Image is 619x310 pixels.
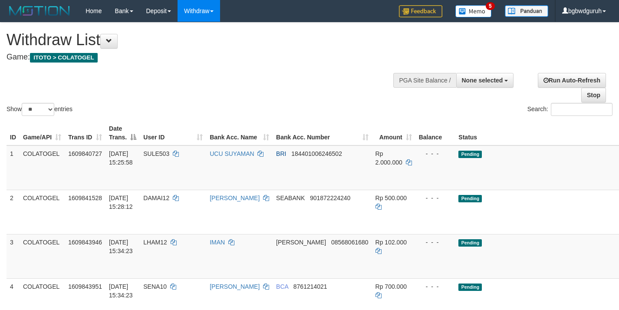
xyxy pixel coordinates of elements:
span: LHAM12 [143,239,167,246]
span: SEABANK [276,195,305,201]
th: Amount: activate to sort column ascending [372,121,415,145]
span: 1609841528 [68,195,102,201]
button: None selected [456,73,514,88]
th: User ID: activate to sort column ascending [140,121,206,145]
span: [DATE] 15:25:58 [109,150,133,166]
span: DAMAI12 [143,195,169,201]
span: None selected [462,77,503,84]
a: [PERSON_NAME] [210,195,260,201]
span: 5 [486,2,495,10]
h4: Game: [7,53,404,62]
span: 1609840727 [68,150,102,157]
span: ITOTO > COLATOGEL [30,53,98,63]
span: Rp 500.000 [375,195,407,201]
span: [PERSON_NAME] [276,239,326,246]
span: Pending [458,151,482,158]
td: 1 [7,145,20,190]
span: Pending [458,284,482,291]
span: BRI [276,150,286,157]
div: - - - [419,238,452,247]
img: MOTION_logo.png [7,4,72,17]
img: panduan.png [505,5,548,17]
span: SENA10 [143,283,167,290]
span: Pending [458,195,482,202]
a: Run Auto-Refresh [538,73,606,88]
th: Bank Acc. Name: activate to sort column ascending [206,121,273,145]
select: Showentries [22,103,54,116]
a: [PERSON_NAME] [210,283,260,290]
td: 2 [7,190,20,234]
td: COLATOGEL [20,145,65,190]
td: COLATOGEL [20,190,65,234]
td: 3 [7,234,20,278]
th: Date Trans.: activate to sort column descending [105,121,140,145]
div: - - - [419,149,452,158]
div: - - - [419,282,452,291]
span: 1609843951 [68,283,102,290]
input: Search: [551,103,612,116]
label: Search: [527,103,612,116]
img: Feedback.jpg [399,5,442,17]
span: 1609843946 [68,239,102,246]
span: Rp 2.000.000 [375,150,402,166]
span: BCA [276,283,288,290]
th: ID [7,121,20,145]
span: [DATE] 15:28:12 [109,195,133,210]
th: Trans ID: activate to sort column ascending [65,121,105,145]
label: Show entries [7,103,72,116]
th: Balance [415,121,455,145]
span: Pending [458,239,482,247]
span: [DATE] 15:34:23 [109,283,133,299]
span: Copy 184401006246502 to clipboard [291,150,342,157]
span: Copy 8761214021 to clipboard [293,283,327,290]
div: PGA Site Balance / [393,73,456,88]
img: Button%20Memo.svg [455,5,492,17]
div: - - - [419,194,452,202]
span: Copy 08568061680 to clipboard [331,239,369,246]
a: UCU SUYAMAN [210,150,254,157]
span: Rp 700.000 [375,283,407,290]
a: IMAN [210,239,225,246]
span: Copy 901872224240 to clipboard [310,195,350,201]
th: Game/API: activate to sort column ascending [20,121,65,145]
h1: Withdraw List [7,31,404,49]
a: Stop [581,88,606,102]
th: Bank Acc. Number: activate to sort column ascending [273,121,372,145]
span: SULE503 [143,150,169,157]
td: COLATOGEL [20,234,65,278]
span: Rp 102.000 [375,239,407,246]
span: [DATE] 15:34:23 [109,239,133,254]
